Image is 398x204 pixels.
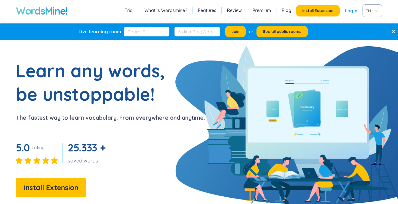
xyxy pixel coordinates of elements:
[227,7,242,14] a: Review
[198,7,216,14] a: Features
[144,7,187,14] a: What is Wordsmine?
[345,5,357,16] a: Login
[32,144,45,151] div: rating
[174,27,220,36] input: 6-digit PIN (Optional)
[249,28,253,35] div: or
[24,182,78,193] span: Install Extension
[16,59,174,106] h1: Learn any words, be unstoppable!
[16,4,67,17] a: WordsMine!
[296,5,340,16] button: Install Extension
[124,27,169,36] input: Room ID
[16,178,86,197] button: Install Extension
[282,7,291,14] a: Blog
[79,29,121,35] div: Live learning room
[125,7,134,14] a: Trial
[253,7,271,14] a: Premium
[16,113,205,122] p: The fastest way to learn vocabulary. From everywhere and anytime.
[16,185,86,191] a: Install Extension
[365,6,377,16] span: VIE
[16,141,30,154] span: 5.0
[68,157,108,164] div: saved words
[231,29,239,34] span: Join
[68,141,105,154] span: 25.333 +
[263,29,301,34] span: See all public rooms
[256,26,308,37] button: See all public rooms
[302,8,333,13] span: Install Extension
[225,26,246,37] button: Join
